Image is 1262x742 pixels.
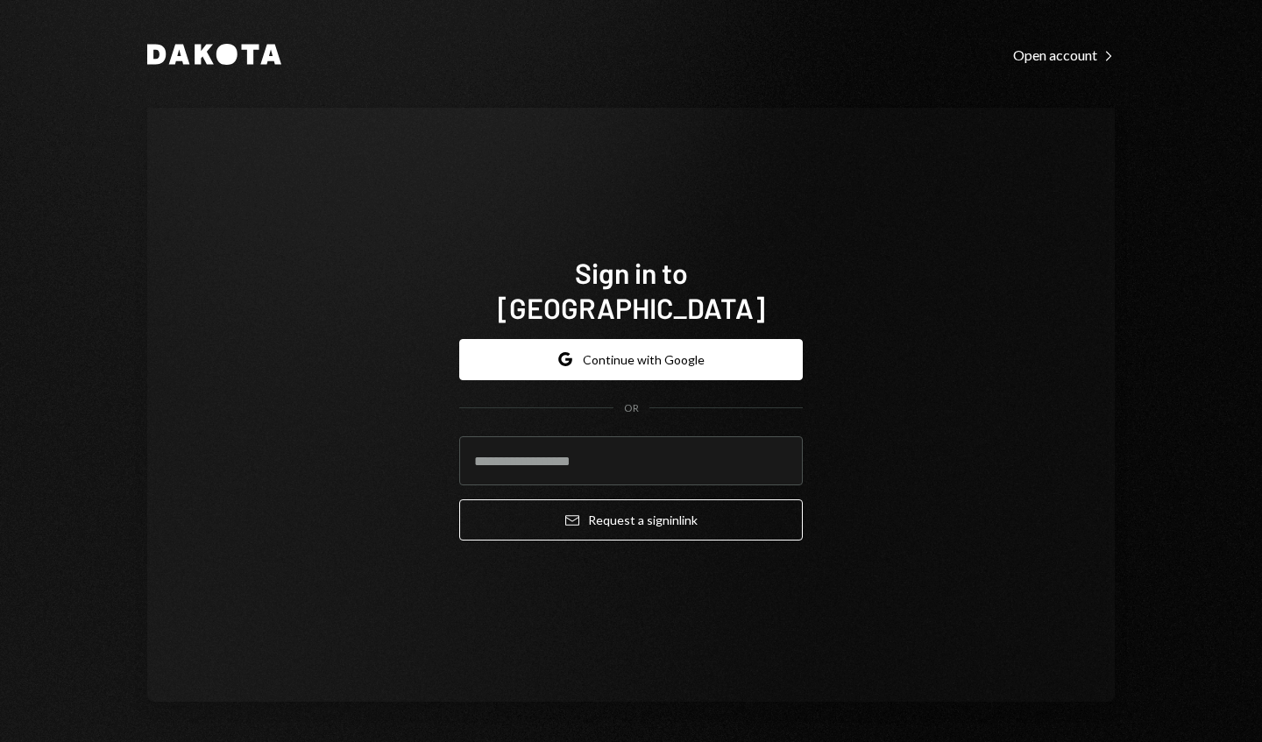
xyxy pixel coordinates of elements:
[624,401,639,416] div: OR
[1013,45,1115,64] a: Open account
[459,339,803,380] button: Continue with Google
[1013,46,1115,64] div: Open account
[459,499,803,541] button: Request a signinlink
[459,255,803,325] h1: Sign in to [GEOGRAPHIC_DATA]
